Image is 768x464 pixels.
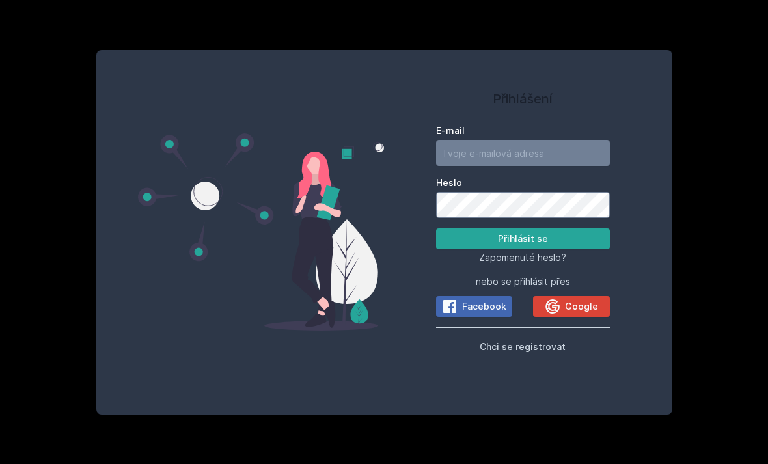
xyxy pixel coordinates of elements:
[479,252,566,263] span: Zapomenuté heslo?
[476,275,570,288] span: nebo se přihlásit přes
[436,89,610,109] h1: Přihlášení
[462,300,506,313] span: Facebook
[533,296,609,317] button: Google
[436,296,512,317] button: Facebook
[480,341,566,352] span: Chci se registrovat
[565,300,598,313] span: Google
[436,124,610,137] label: E-mail
[436,228,610,249] button: Přihlásit se
[480,338,566,354] button: Chci se registrovat
[436,176,610,189] label: Heslo
[436,140,610,166] input: Tvoje e-mailová adresa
